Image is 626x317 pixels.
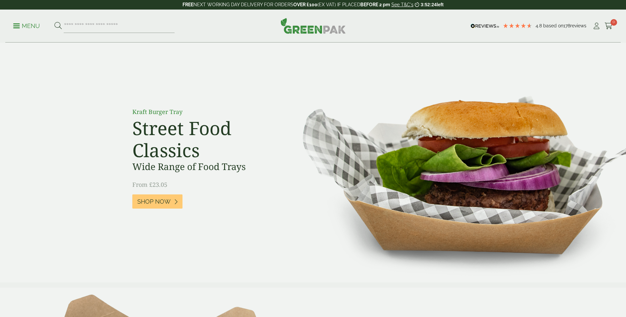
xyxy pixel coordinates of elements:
[471,24,499,28] img: REVIEWS.io
[592,23,601,29] i: My Account
[503,23,532,29] div: 4.78 Stars
[280,18,346,34] img: GreenPak Supplies
[132,194,182,209] a: Shop Now
[293,2,317,7] strong: OVER £100
[132,107,281,116] p: Kraft Burger Tray
[421,2,437,7] span: 3:52:24
[605,21,613,31] a: 0
[543,23,563,28] span: Based on
[610,19,617,26] span: 0
[391,2,413,7] a: See T&C's
[137,198,171,205] span: Shop Now
[437,2,444,7] span: left
[132,117,281,161] h2: Street Food Classics
[282,43,626,282] img: Street Food Classics
[605,23,613,29] i: Cart
[182,2,193,7] strong: FREE
[536,23,543,28] span: 4.8
[13,22,40,29] a: Menu
[132,181,167,188] span: From £23.05
[360,2,390,7] strong: BEFORE 2 pm
[13,22,40,30] p: Menu
[570,23,586,28] span: reviews
[563,23,570,28] span: 178
[132,161,281,172] h3: Wide Range of Food Trays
